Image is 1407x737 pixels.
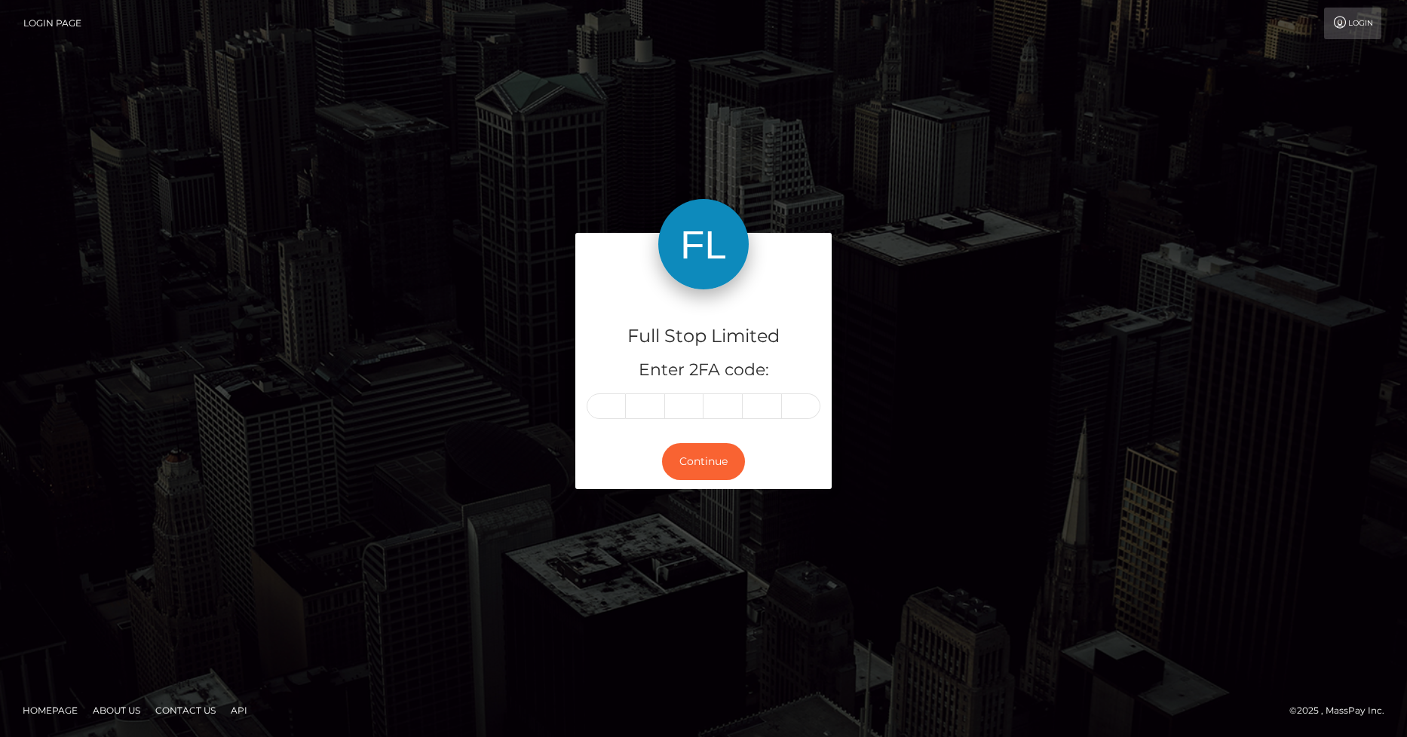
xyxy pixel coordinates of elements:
a: Contact Us [149,699,222,722]
img: Full Stop Limited [658,199,749,289]
h4: Full Stop Limited [587,323,820,350]
a: Login Page [23,8,81,39]
div: © 2025 , MassPay Inc. [1289,702,1396,719]
a: About Us [87,699,146,722]
a: Login [1324,8,1381,39]
a: API [225,699,253,722]
h5: Enter 2FA code: [587,359,820,382]
a: Homepage [17,699,84,722]
button: Continue [662,443,745,480]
